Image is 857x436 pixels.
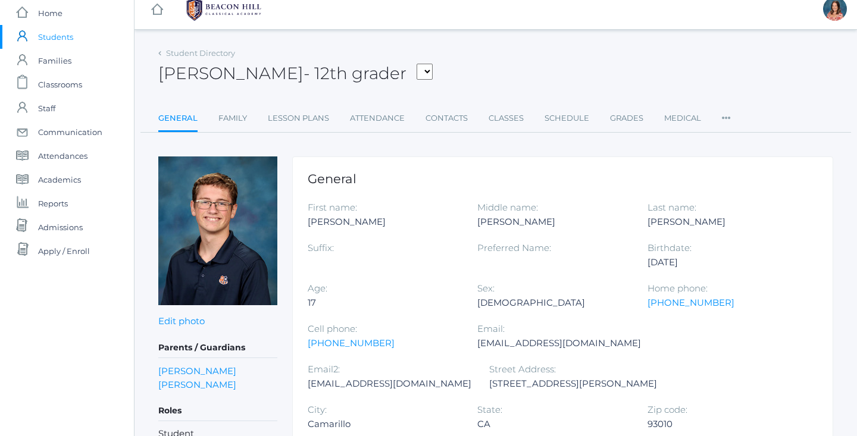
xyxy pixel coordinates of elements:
[158,378,236,391] a: [PERSON_NAME]
[308,337,395,349] a: [PHONE_NUMBER]
[158,364,236,378] a: [PERSON_NAME]
[308,323,357,334] label: Cell phone:
[545,106,589,130] a: Schedule
[38,1,62,25] span: Home
[218,106,247,130] a: Family
[158,401,277,421] h5: Roles
[489,106,524,130] a: Classes
[308,242,334,253] label: Suffix:
[308,404,327,415] label: City:
[308,363,340,375] label: Email2:
[477,417,629,431] div: CA
[38,144,87,168] span: Attendances
[38,73,82,96] span: Classrooms
[38,49,71,73] span: Families
[648,215,799,229] div: [PERSON_NAME]
[648,242,692,253] label: Birthdate:
[477,202,538,213] label: Middle name:
[158,338,277,358] h5: Parents / Guardians
[477,323,505,334] label: Email:
[610,106,643,130] a: Grades
[489,363,556,375] label: Street Address:
[477,242,551,253] label: Preferred Name:
[477,336,641,350] div: [EMAIL_ADDRESS][DOMAIN_NAME]
[308,202,357,213] label: First name:
[38,239,90,263] span: Apply / Enroll
[38,192,68,215] span: Reports
[426,106,468,130] a: Contacts
[308,215,459,229] div: [PERSON_NAME]
[38,25,73,49] span: Students
[304,63,406,83] span: - 12th grader
[308,296,459,310] div: 17
[38,168,81,192] span: Academics
[477,215,629,229] div: [PERSON_NAME]
[38,120,102,144] span: Communication
[648,255,799,269] div: [DATE]
[158,106,198,132] a: General
[308,377,471,391] div: [EMAIL_ADDRESS][DOMAIN_NAME]
[158,64,433,83] h2: [PERSON_NAME]
[477,296,629,310] div: [DEMOGRAPHIC_DATA]
[38,215,83,239] span: Admissions
[477,404,502,415] label: State:
[38,96,55,120] span: Staff
[308,283,327,294] label: Age:
[166,48,235,58] a: Student Directory
[648,297,734,308] a: [PHONE_NUMBER]
[308,417,459,431] div: Camarillo
[664,106,701,130] a: Medical
[648,283,708,294] label: Home phone:
[350,106,405,130] a: Attendance
[648,404,687,415] label: Zip code:
[268,106,329,130] a: Lesson Plans
[648,417,799,431] div: 93010
[158,156,277,305] img: Joshua Thomas
[477,283,495,294] label: Sex:
[158,315,205,327] a: Edit photo
[648,202,696,213] label: Last name:
[308,172,818,186] h1: General
[489,377,657,391] div: [STREET_ADDRESS][PERSON_NAME]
